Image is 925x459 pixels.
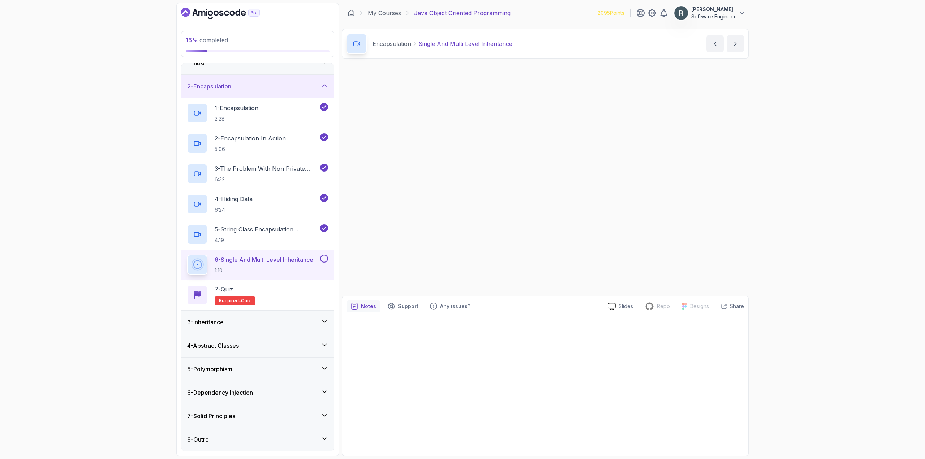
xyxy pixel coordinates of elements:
[418,39,512,48] p: Single And Multi Level Inheritance
[215,255,313,264] p: 6 - Single And Multi Level Inheritance
[215,206,253,213] p: 6:24
[347,300,380,312] button: notes button
[215,237,319,244] p: 4:19
[181,404,334,428] button: 7-Solid Principles
[181,358,334,381] button: 5-Polymorphism
[187,285,328,305] button: 7-QuizRequired-quiz
[215,146,286,153] p: 5:06
[187,103,328,123] button: 1-Encapsulation2:28
[187,255,328,275] button: 6-Single And Multi Level Inheritance1:10
[426,300,475,312] button: Feedback button
[215,225,319,234] p: 5 - String Class Encapsulation Exa,Mple
[690,303,709,310] p: Designs
[187,412,235,420] h3: 7 - Solid Principles
[215,115,258,122] p: 2:28
[440,303,470,310] p: Any issues?
[187,164,328,184] button: 3-The Problem With Non Private Fields6:32
[187,341,239,350] h3: 4 - Abstract Classes
[181,334,334,357] button: 4-Abstract Classes
[602,303,639,310] a: Slides
[187,133,328,153] button: 2-Encapsulation In Action5:06
[215,267,313,274] p: 1:10
[398,303,418,310] p: Support
[187,388,253,397] h3: 6 - Dependency Injection
[215,195,253,203] p: 4 - Hiding Data
[187,365,232,373] h3: 5 - Polymorphism
[187,224,328,244] button: 5-String Class Encapsulation Exa,Mple4:19
[215,164,319,173] p: 3 - The Problem With Non Private Fields
[181,75,334,98] button: 2-Encapsulation
[715,303,744,310] button: Share
[348,9,355,17] a: Dashboard
[186,36,228,44] span: completed
[187,435,209,444] h3: 8 - Outro
[187,82,231,91] h3: 2 - Encapsulation
[730,303,744,310] p: Share
[706,35,724,52] button: previous content
[674,6,688,20] img: user profile image
[215,104,258,112] p: 1 - Encapsulation
[186,36,198,44] span: 15 %
[187,194,328,214] button: 4-Hiding Data6:24
[219,298,241,304] span: Required-
[181,8,276,19] a: Dashboard
[241,298,251,304] span: quiz
[691,13,736,20] p: Software Engineer
[373,39,411,48] p: Encapsulation
[368,9,401,17] a: My Courses
[181,381,334,404] button: 6-Dependency Injection
[598,9,624,17] p: 2095 Points
[691,6,736,13] p: [PERSON_NAME]
[414,9,511,17] p: Java Object Oriented Programming
[727,35,744,52] button: next content
[215,134,286,143] p: 2 - Encapsulation In Action
[383,300,423,312] button: Support button
[674,6,746,20] button: user profile image[PERSON_NAME]Software Engineer
[181,428,334,451] button: 8-Outro
[215,285,233,294] p: 7 - Quiz
[187,318,224,326] h3: 3 - Inheritance
[181,311,334,334] button: 3-Inheritance
[215,176,319,183] p: 6:32
[361,303,376,310] p: Notes
[657,303,670,310] p: Repo
[619,303,633,310] p: Slides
